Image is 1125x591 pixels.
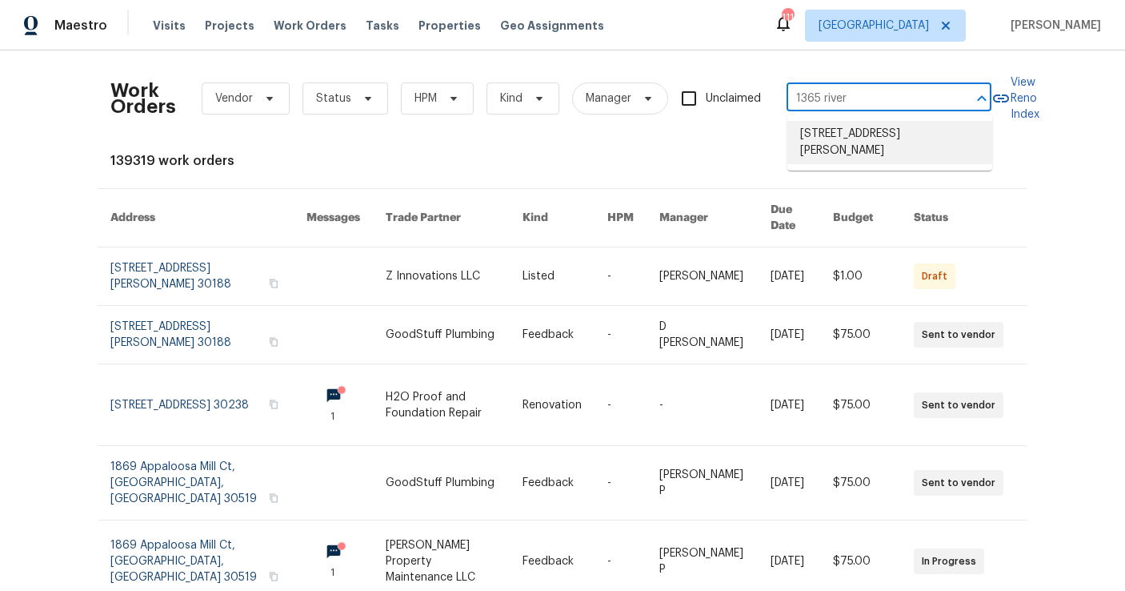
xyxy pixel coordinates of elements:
[266,491,281,505] button: Copy Address
[373,247,510,306] td: Z Innovations LLC
[266,276,281,291] button: Copy Address
[414,90,437,107] span: HPM
[373,306,510,364] td: GoodStuff Plumbing
[647,364,759,446] td: -
[647,446,759,521] td: [PERSON_NAME] P
[510,446,595,521] td: Feedback
[373,189,510,247] th: Trade Partner
[205,18,254,34] span: Projects
[266,397,281,412] button: Copy Address
[366,20,399,31] span: Tasks
[215,90,253,107] span: Vendor
[991,74,1039,123] a: View Reno Index
[787,86,947,111] input: Enter in an address
[1004,18,1101,34] span: [PERSON_NAME]
[758,189,820,247] th: Due Date
[373,446,510,521] td: GoodStuff Plumbing
[820,189,901,247] th: Budget
[647,247,759,306] td: [PERSON_NAME]
[706,90,761,107] span: Unclaimed
[98,189,294,247] th: Address
[782,10,793,26] div: 111
[971,87,993,110] button: Close
[294,189,373,247] th: Messages
[595,247,647,306] td: -
[266,569,281,584] button: Copy Address
[110,153,1015,169] div: 139319 work orders
[595,364,647,446] td: -
[901,189,1027,247] th: Status
[595,306,647,364] td: -
[266,335,281,349] button: Copy Address
[54,18,107,34] span: Maestro
[510,189,595,247] th: Kind
[647,306,759,364] td: D [PERSON_NAME]
[316,90,351,107] span: Status
[510,247,595,306] td: Listed
[500,18,604,34] span: Geo Assignments
[819,18,929,34] span: [GEOGRAPHIC_DATA]
[595,446,647,521] td: -
[373,364,510,446] td: H2O Proof and Foundation Repair
[153,18,186,34] span: Visits
[274,18,346,34] span: Work Orders
[110,82,176,115] h2: Work Orders
[647,189,759,247] th: Manager
[595,189,647,247] th: HPM
[787,121,992,164] li: [STREET_ADDRESS][PERSON_NAME]
[418,18,481,34] span: Properties
[510,364,595,446] td: Renovation
[510,306,595,364] td: Feedback
[500,90,522,107] span: Kind
[586,90,631,107] span: Manager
